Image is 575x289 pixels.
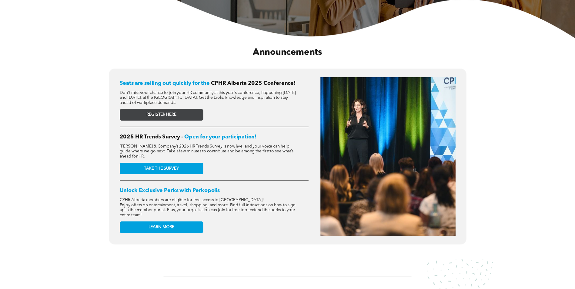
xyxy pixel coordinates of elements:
[253,48,322,57] span: Announcements
[120,188,220,193] span: Unlock Exclusive Perks with Perkopolis
[120,134,183,140] span: 2025 HR Trends Survey -
[120,91,296,105] span: Don't miss your chance to join your HR community at this year's conference, happening [DATE] and ...
[120,203,296,217] span: Enjoy offers on entertainment, travel, shopping, and more. Find full instructions on how to sign ...
[120,163,203,174] a: TAKE THE SURVEY
[211,81,296,86] span: CPHR Alberta 2025 Conference!
[120,81,210,86] span: Seats are selling out quickly for the
[184,134,256,140] span: Open for your participation!
[146,112,176,117] span: REGISTER HERE
[120,198,264,202] span: CPHR Alberta members are eligible for free access to [GEOGRAPHIC_DATA]!
[120,221,203,233] a: LEARN MORE
[149,224,175,230] span: LEARN MORE
[120,144,294,158] span: [PERSON_NAME] & Company’s 2026 HR Trends Survey is now live, and your voice can help guide where ...
[120,109,203,121] a: REGISTER HERE
[144,166,179,171] span: TAKE THE SURVEY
